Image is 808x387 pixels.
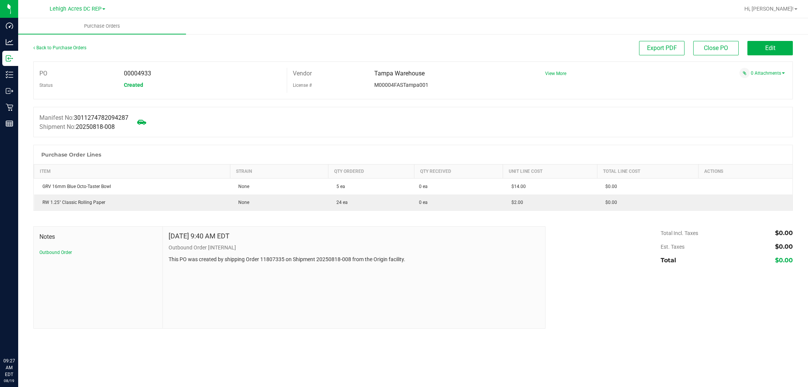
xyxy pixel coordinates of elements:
span: Notes [39,232,157,241]
span: Lehigh Acres DC REP [50,6,102,12]
span: Tampa Warehouse [374,70,425,77]
span: Total [661,257,676,264]
inline-svg: Retail [6,103,13,111]
span: Created [124,82,143,88]
span: Hi, [PERSON_NAME]! [744,6,794,12]
span: 20250818-008 [76,123,115,130]
label: Shipment No: [39,122,115,132]
span: 0 ea [419,183,428,190]
span: 5 ea [333,184,345,189]
th: Strain [230,165,328,179]
button: Export PDF [639,41,685,55]
a: 0 Attachments [751,71,785,76]
th: Actions [698,165,792,179]
span: 0 ea [419,199,428,206]
span: Est. Taxes [661,244,685,250]
label: Manifest No: [39,113,128,122]
th: Total Line Cost [597,165,698,179]
a: Purchase Orders [18,18,186,34]
span: 24 ea [333,200,348,205]
span: Attach a document [739,68,750,78]
span: Export PDF [647,44,677,52]
span: None [234,184,249,189]
span: $0.00 [775,229,793,237]
div: RW 1.25" Classic Rolling Paper [39,199,226,206]
a: View More [545,71,566,76]
span: Purchase Orders [74,23,130,30]
a: Back to Purchase Orders [33,45,86,50]
span: $0.00 [602,184,617,189]
p: This PO was created by shipping Order 11807335 on Shipment 20250818-008 from the Origin facility. [169,255,539,263]
inline-svg: Dashboard [6,22,13,30]
span: 00004933 [124,70,151,77]
label: Status [39,80,53,91]
th: Item [34,165,230,179]
h4: [DATE] 9:40 AM EDT [169,232,230,240]
button: Edit [747,41,793,55]
div: GRV 16mm Blue Octo-Taster Bowl [39,183,226,190]
span: $0.00 [602,200,617,205]
inline-svg: Outbound [6,87,13,95]
label: PO [39,68,47,79]
span: $0.00 [775,257,793,264]
span: 3011274782094287 [74,114,128,121]
p: 08/19 [3,378,15,384]
span: $0.00 [775,243,793,250]
p: Outbound Order [INTERNAL] [169,244,539,252]
th: Unit Line Cost [503,165,597,179]
span: Total Incl. Taxes [661,230,698,236]
span: M00004FASTampa001 [374,82,428,88]
inline-svg: Reports [6,120,13,127]
inline-svg: Inventory [6,71,13,78]
button: Close PO [693,41,739,55]
inline-svg: Inbound [6,55,13,62]
th: Qty Received [414,165,503,179]
span: Mark as not Arrived [134,114,149,130]
button: Outbound Order [39,249,72,256]
inline-svg: Analytics [6,38,13,46]
label: License # [293,80,312,91]
iframe: Resource center [8,326,30,349]
span: None [234,200,249,205]
span: $14.00 [508,184,526,189]
span: Edit [765,44,775,52]
th: Qty Ordered [328,165,414,179]
p: 09:27 AM EDT [3,357,15,378]
h1: Purchase Order Lines [41,152,101,158]
label: Vendor [293,68,312,79]
span: $2.00 [508,200,523,205]
span: Close PO [704,44,728,52]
